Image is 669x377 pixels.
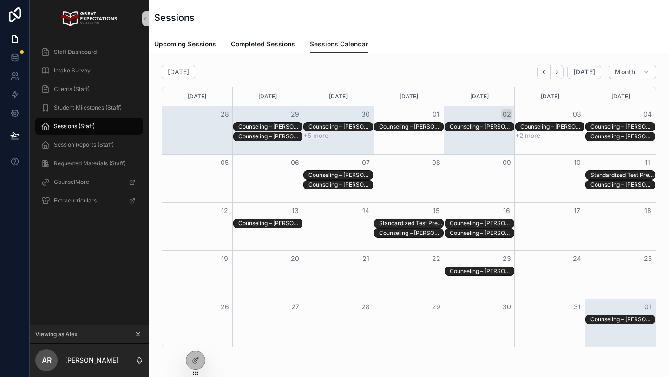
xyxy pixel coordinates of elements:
[310,36,368,53] a: Sessions Calendar
[308,123,373,130] div: Counseling – [PERSON_NAME] & [PERSON_NAME]
[520,123,584,130] div: Counseling – [PERSON_NAME] & [PERSON_NAME]
[431,253,442,264] button: 22
[501,109,512,120] button: 02
[35,331,78,338] span: Viewing as Alex
[308,171,373,179] div: Counseling – [PERSON_NAME] & [PERSON_NAME]
[238,123,302,131] div: Counseling – Alex Reboredo & Sahana Lindsey
[431,301,442,312] button: 29
[238,132,302,141] div: Counseling – Alex Reboredo & Kai Rifkin
[642,301,653,312] button: 01
[431,157,442,168] button: 08
[35,44,143,60] a: Staff Dashboard
[501,205,512,216] button: 16
[219,253,230,264] button: 19
[571,157,583,168] button: 10
[154,39,216,49] span: Upcoming Sessions
[54,141,114,149] span: Session Reports (Staff)
[516,87,584,106] div: [DATE]
[379,123,443,131] div: Counseling – Alex Reboredo & Cooper Neumann
[54,48,97,56] span: Staff Dashboard
[609,65,656,79] button: Month
[308,181,373,189] div: Counseling – Alex Reboredo & Addison Seidel
[590,181,655,189] div: Counseling – Alex Reboredo & Sahana Lindsey
[308,171,373,179] div: Counseling – Alex Reboredo & Kai Rifkin
[642,157,653,168] button: 11
[590,123,655,130] div: Counseling – [PERSON_NAME] & [PERSON_NAME] [PERSON_NAME]
[375,87,443,106] div: [DATE]
[219,301,230,312] button: 26
[238,220,302,227] div: Counseling – [PERSON_NAME] & [PERSON_NAME]
[571,109,583,120] button: 03
[360,301,371,312] button: 28
[450,220,514,227] div: Counseling – [PERSON_NAME] & [PERSON_NAME]
[446,87,513,106] div: [DATE]
[501,301,512,312] button: 30
[590,171,655,179] div: Standardized Test Prep – [PERSON_NAME] & [PERSON_NAME]
[289,205,301,216] button: 13
[379,219,443,227] div: Standardized Test Prep – Alex Reboredo & Anika Shorey
[310,39,368,49] span: Sessions Calendar
[42,355,52,366] span: AR
[308,181,373,188] div: Counseling – [PERSON_NAME] & [PERSON_NAME]
[231,36,295,54] a: Completed Sessions
[303,132,328,139] button: +5 more
[289,157,301,168] button: 06
[168,67,189,77] h2: [DATE]
[360,157,371,168] button: 07
[450,123,514,131] div: Counseling – Alex Reboredo & Cooper Neumann
[305,87,372,106] div: [DATE]
[379,123,443,130] div: Counseling – [PERSON_NAME] & [PERSON_NAME] [PERSON_NAME]
[379,229,443,237] div: Counseling – Alex Reboredo & Addison Seidel
[379,229,443,237] div: Counseling – [PERSON_NAME] & [PERSON_NAME]
[54,104,122,111] span: Student Milestones (Staff)
[162,87,656,347] div: Month View
[35,136,143,153] a: Session Reports (Staff)
[35,155,143,172] a: Requested Materials (Staff)
[551,65,564,79] button: Next
[54,178,89,186] span: CounselMore
[642,205,653,216] button: 18
[520,123,584,131] div: Counseling – Alex Reboredo & Mia Black
[590,123,655,131] div: Counseling – Alex Reboredo & Cooper Neumann
[501,157,512,168] button: 09
[571,205,583,216] button: 17
[590,171,655,179] div: Standardized Test Prep – Alex Reboredo & Anika Shorey
[379,220,443,227] div: Standardized Test Prep – [PERSON_NAME] & [PERSON_NAME]
[219,109,230,120] button: 28
[219,157,230,168] button: 05
[238,123,302,130] div: Counseling – [PERSON_NAME] & [PERSON_NAME]
[642,253,653,264] button: 25
[234,87,302,106] div: [DATE]
[154,36,216,54] a: Upcoming Sessions
[450,229,514,237] div: Counseling – Alex Reboredo & Addison Seidel
[450,219,514,227] div: Counseling – Alex Reboredo & Sahana Lindsey
[590,132,655,141] div: Counseling – Alex Reboredo & Sahana Lindsey
[308,123,373,131] div: Counseling – Alex Reboredo & Paige Haas
[587,87,654,106] div: [DATE]
[35,118,143,135] a: Sessions (Staff)
[450,123,514,130] div: Counseling – [PERSON_NAME] & [PERSON_NAME] [PERSON_NAME]
[289,301,301,312] button: 27
[35,174,143,190] a: CounselMore
[431,109,442,120] button: 01
[30,37,149,221] div: scrollable content
[238,133,302,140] div: Counseling – [PERSON_NAME] & [PERSON_NAME]
[590,315,655,324] div: Counseling – Alex Reboredo & Sahana Lindsey
[231,39,295,49] span: Completed Sessions
[615,68,635,76] span: Month
[54,160,125,167] span: Requested Materials (Staff)
[54,123,95,130] span: Sessions (Staff)
[35,192,143,209] a: Extracurriculars
[289,253,301,264] button: 20
[501,253,512,264] button: 23
[642,109,653,120] button: 04
[450,267,514,275] div: Counseling – Alex Reboredo & Sahana Lindsey
[54,197,97,204] span: Extracurriculars
[590,181,655,188] div: Counseling – [PERSON_NAME] & [PERSON_NAME]
[289,109,301,120] button: 29
[360,205,371,216] button: 14
[450,267,514,275] div: Counseling – [PERSON_NAME] & [PERSON_NAME]
[590,316,655,323] div: Counseling – [PERSON_NAME] & [PERSON_NAME]
[164,87,231,106] div: [DATE]
[35,81,143,97] a: Clients (Staff)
